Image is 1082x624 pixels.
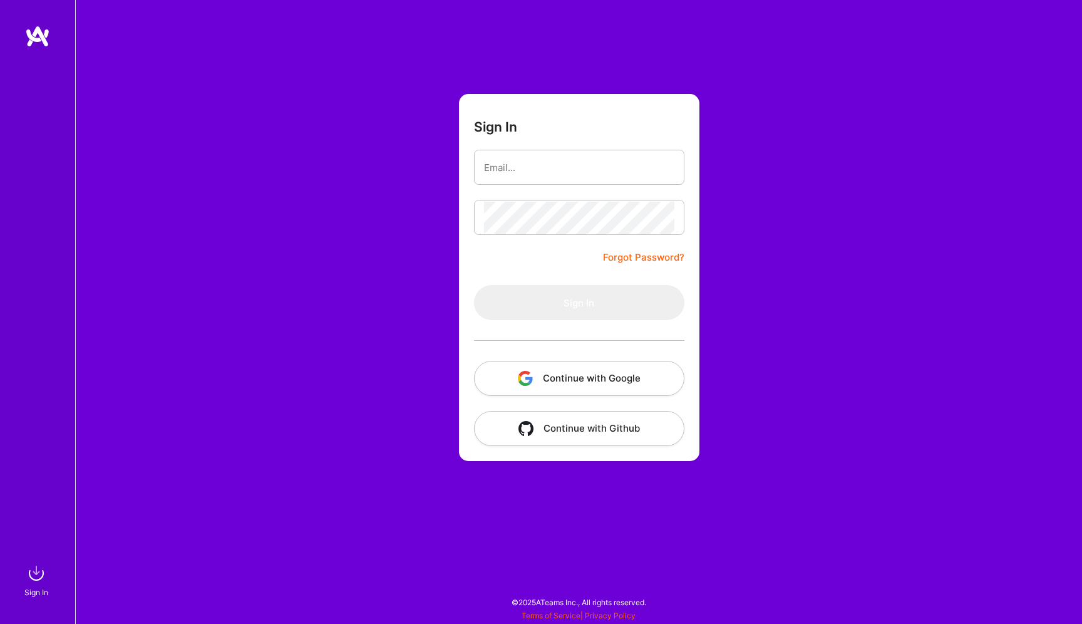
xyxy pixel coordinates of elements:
[474,285,684,320] button: Sign In
[474,361,684,396] button: Continue with Google
[518,371,533,386] img: icon
[474,119,517,135] h3: Sign In
[26,561,49,599] a: sign inSign In
[25,25,50,48] img: logo
[24,561,49,586] img: sign in
[24,586,48,599] div: Sign In
[75,586,1082,618] div: © 2025 ATeams Inc., All rights reserved.
[474,411,684,446] button: Continue with Github
[522,611,580,620] a: Terms of Service
[484,152,674,184] input: Email...
[518,421,533,436] img: icon
[585,611,636,620] a: Privacy Policy
[603,250,684,265] a: Forgot Password?
[522,611,636,620] span: |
